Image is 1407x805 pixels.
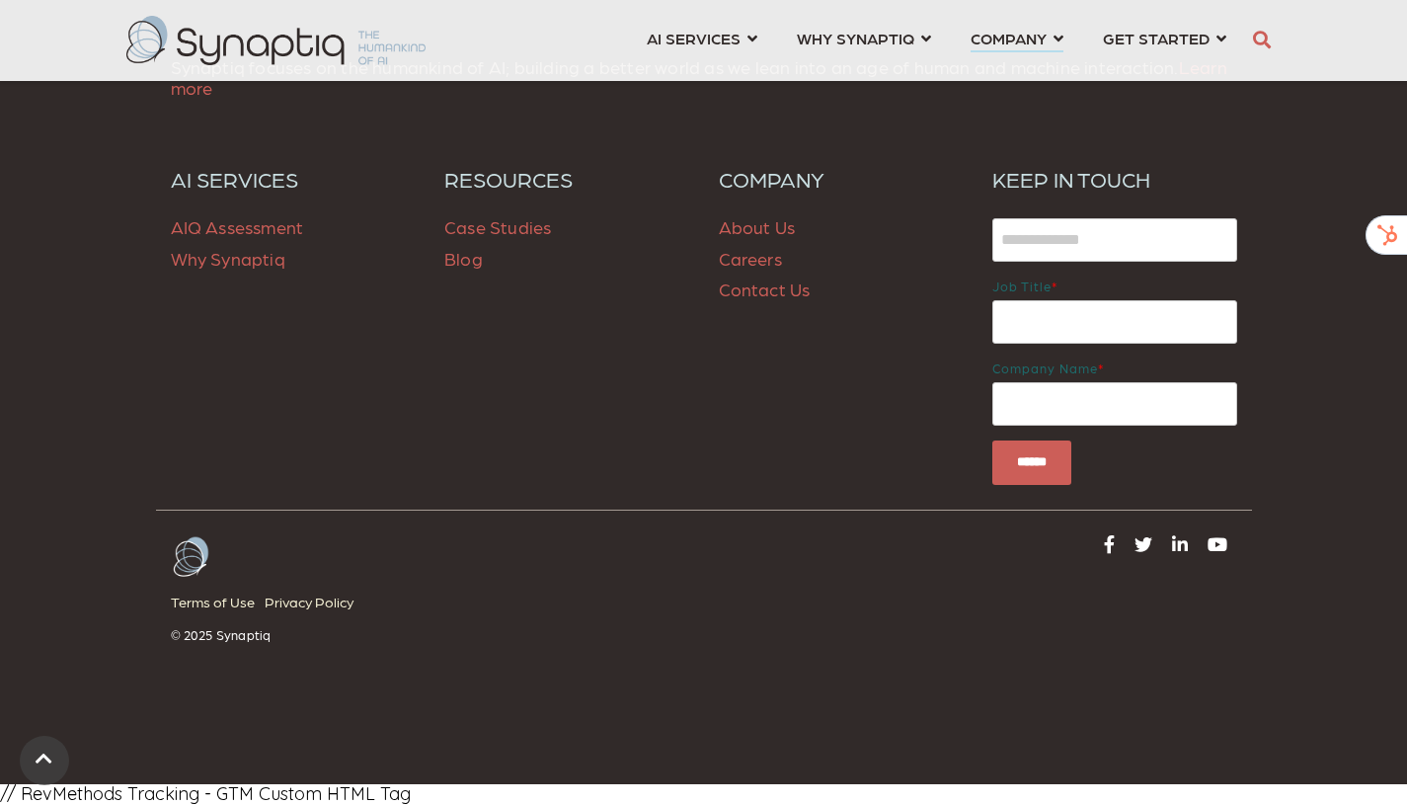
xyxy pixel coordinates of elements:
[171,535,210,579] img: Arctic-White Butterfly logo
[171,216,304,237] a: AIQ Assessment
[992,279,1052,293] span: Job title
[647,25,741,51] span: AI SERVICES
[444,166,689,192] a: RESOURCES
[719,166,964,192] a: COMPANY
[444,216,551,237] a: Case Studies
[444,248,483,269] a: Blog
[719,279,811,299] a: Contact Us
[171,248,285,269] a: Why Synaptiq
[971,20,1063,56] a: COMPANY
[647,20,757,56] a: AI SERVICES
[171,627,689,643] p: © 2025 Synaptiq
[126,16,426,65] img: synaptiq logo-2
[992,166,1237,192] h6: KEEP IN TOUCH
[719,248,782,269] a: Careers
[992,361,1098,375] span: Company name
[971,25,1047,51] span: COMPANY
[171,589,265,615] a: Terms of Use
[797,25,914,51] span: WHY SYNAPTIQ
[1103,25,1210,51] span: GET STARTED
[719,216,796,237] a: About Us
[171,166,416,192] a: AI SERVICES
[797,20,931,56] a: WHY SYNAPTIQ
[627,5,1246,76] nav: menu
[1103,20,1226,56] a: GET STARTED
[265,589,363,615] a: Privacy Policy
[171,589,689,627] div: Navigation Menu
